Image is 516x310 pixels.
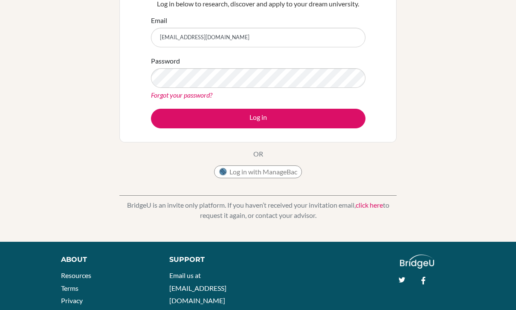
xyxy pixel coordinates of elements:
button: Log in with ManageBac [214,165,302,178]
img: logo_white@2x-f4f0deed5e89b7ecb1c2cc34c3e3d731f90f0f143d5ea2071677605dd97b5244.png [400,255,435,269]
div: Support [169,255,250,265]
label: Email [151,15,167,26]
a: Forgot your password? [151,91,212,99]
label: Password [151,56,180,66]
div: About [61,255,150,265]
p: OR [253,149,263,159]
a: Privacy [61,296,83,304]
a: Resources [61,271,91,279]
a: click here [356,201,383,209]
a: Email us at [EMAIL_ADDRESS][DOMAIN_NAME] [169,271,226,304]
button: Log in [151,109,365,128]
a: Terms [61,284,78,292]
p: BridgeU is an invite only platform. If you haven’t received your invitation email, to request it ... [119,200,397,220]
